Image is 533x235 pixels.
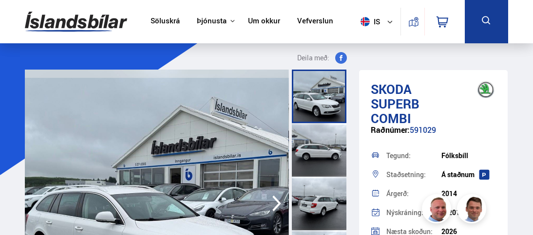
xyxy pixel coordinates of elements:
a: Vefverslun [297,17,333,27]
div: Tegund: [386,152,441,159]
span: Superb COMBI [371,95,419,127]
iframe: LiveChat chat widget [488,190,529,231]
span: Raðnúmer: [371,125,410,135]
span: Skoda [371,80,412,98]
a: Um okkur [248,17,280,27]
button: Deila með: [287,52,351,64]
div: Næsta skoðun: [386,228,441,235]
img: siFngHWaQ9KaOqBr.png [423,196,453,225]
img: svg+xml;base64,PHN2ZyB4bWxucz0iaHR0cDovL3d3dy53My5vcmcvMjAwMC9zdmciIHdpZHRoPSI1MTIiIGhlaWdodD0iNT... [361,17,370,26]
div: Á staðnum [441,171,496,179]
div: Staðsetning: [386,171,441,178]
span: Deila með: [297,52,329,64]
img: FbJEzSuNWCJXmdc-.webp [458,196,488,225]
div: 591029 [371,126,496,145]
div: Árgerð: [386,190,441,197]
img: G0Ugv5HjCgRt.svg [25,6,127,37]
button: Þjónusta [197,17,227,26]
img: brand logo [471,77,500,102]
div: Fólksbíll [441,152,496,160]
button: is [357,7,400,36]
span: is [357,17,381,26]
a: Söluskrá [151,17,180,27]
div: Nýskráning: [386,209,441,216]
div: 2014 [441,190,496,198]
